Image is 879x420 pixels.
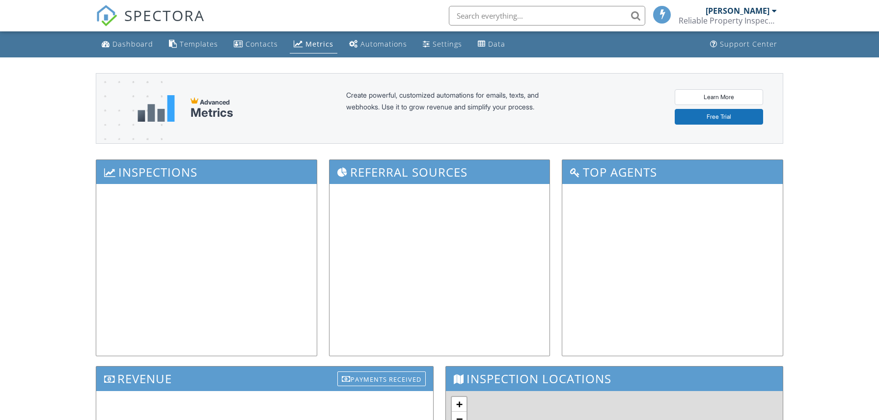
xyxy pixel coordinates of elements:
a: SPECTORA [96,13,205,34]
img: The Best Home Inspection Software - Spectora [96,5,117,26]
div: Settings [433,39,462,49]
div: Dashboard [112,39,153,49]
span: Advanced [200,98,230,106]
a: Learn More [675,89,763,105]
h3: Inspection Locations [446,367,783,391]
div: Templates [180,39,218,49]
a: Contacts [230,35,282,53]
div: Reliable Property Inspections of WNY, LLC [679,16,777,26]
span: SPECTORA [124,5,205,26]
div: Payments Received [337,371,426,386]
div: Contacts [246,39,278,49]
div: Metrics [305,39,333,49]
div: Support Center [720,39,777,49]
h3: Inspections [96,160,317,184]
a: Automations (Basic) [345,35,411,53]
a: Dashboard [98,35,157,53]
a: Free Trial [675,109,763,125]
a: Metrics [290,35,337,53]
h3: Revenue [96,367,433,391]
a: Templates [165,35,222,53]
div: Create powerful, customized automations for emails, texts, and webhooks. Use it to grow revenue a... [346,89,562,128]
div: [PERSON_NAME] [706,6,769,16]
a: Data [474,35,509,53]
h3: Referral Sources [330,160,550,184]
h3: Top Agents [562,160,783,184]
a: Zoom in [452,397,467,412]
img: advanced-banner-bg-f6ff0eecfa0ee76150a1dea9fec4b49f333892f74bc19f1b897a312d7a1b2ff3.png [96,74,163,182]
img: metrics-aadfce2e17a16c02574e7fc40e4d6b8174baaf19895a402c862ea781aae8ef5b.svg [137,95,175,122]
div: Data [488,39,505,49]
div: Metrics [191,106,233,120]
div: Automations [360,39,407,49]
a: Support Center [706,35,781,53]
a: Payments Received [337,369,426,385]
a: Settings [419,35,466,53]
input: Search everything... [449,6,645,26]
